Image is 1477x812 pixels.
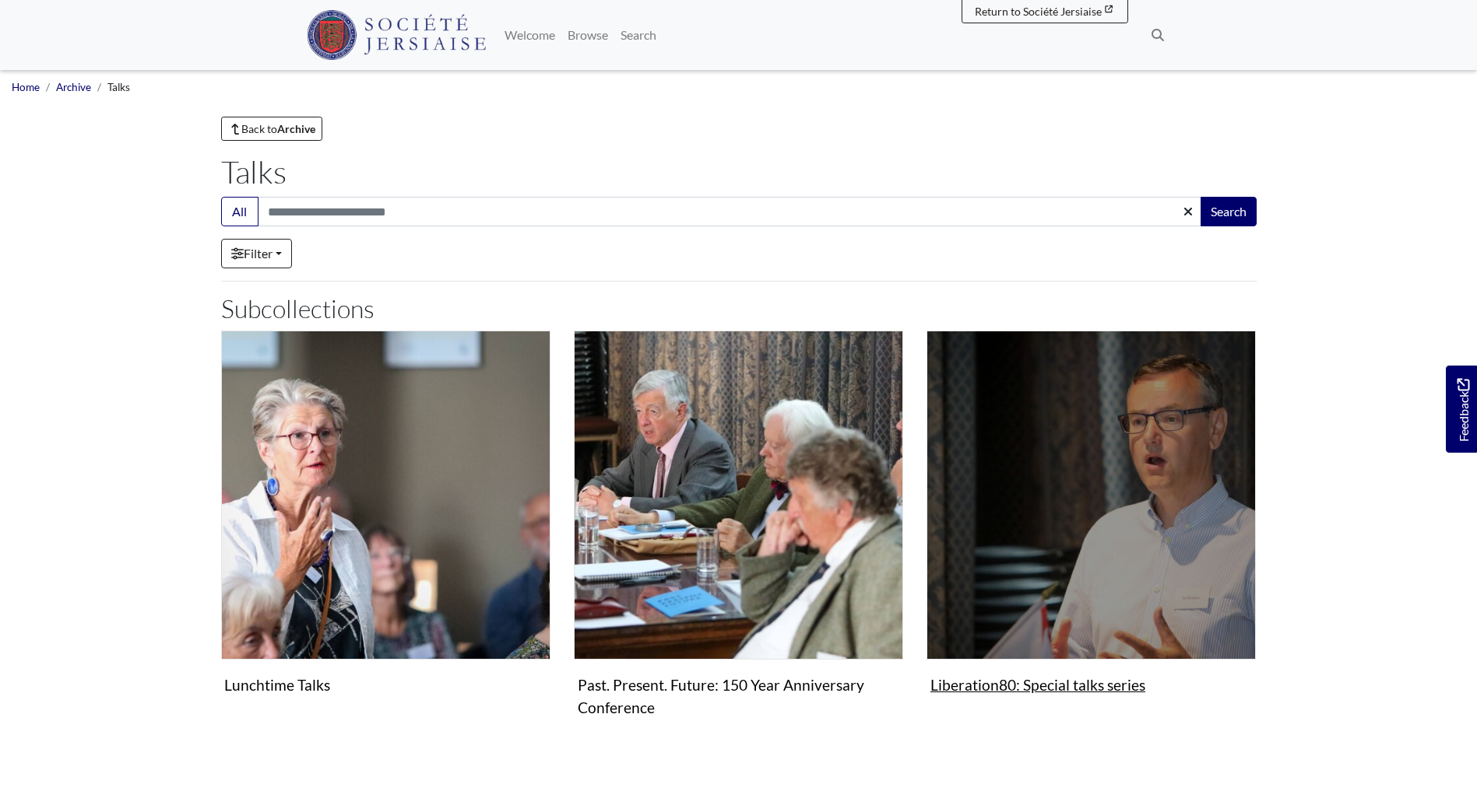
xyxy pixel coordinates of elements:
[258,197,1202,226] input: Search this collection...
[277,122,315,135] strong: Archive
[927,331,1256,660] img: Liberation80: Special talks series
[221,331,550,701] a: Lunchtime Talks Lunchtime Talks
[221,331,1257,765] section: Subcollections
[915,331,1268,747] div: Subcollection
[221,197,258,226] button: All
[221,153,1257,191] h1: Talks
[574,331,903,660] img: Past. Present. Future: 150 Year Anniversary Conference
[975,5,1102,18] span: Return to Société Jersiaise
[562,331,915,747] div: Subcollection
[307,6,487,64] a: Société Jersiaise logo
[1446,366,1477,453] a: Would you like to provide feedback?
[1201,197,1257,226] button: Search
[12,81,40,93] a: Home
[56,81,91,93] a: Archive
[1454,378,1472,441] span: Feedback
[221,331,550,660] img: Lunchtime Talks
[209,331,562,747] div: Subcollection
[498,19,561,51] a: Welcome
[927,331,1256,701] a: Liberation80: Special talks series Liberation80: Special talks series
[221,294,1257,324] h2: Subcollections
[307,10,487,60] img: Société Jersiaise
[574,331,903,723] a: Past. Present. Future: 150 Year Anniversary Conference Past. Present. Future: 150 Year Anniversar...
[221,117,323,141] a: Back toArchive
[614,19,663,51] a: Search
[561,19,614,51] a: Browse
[107,81,130,93] span: Talks
[221,239,292,268] a: Filter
